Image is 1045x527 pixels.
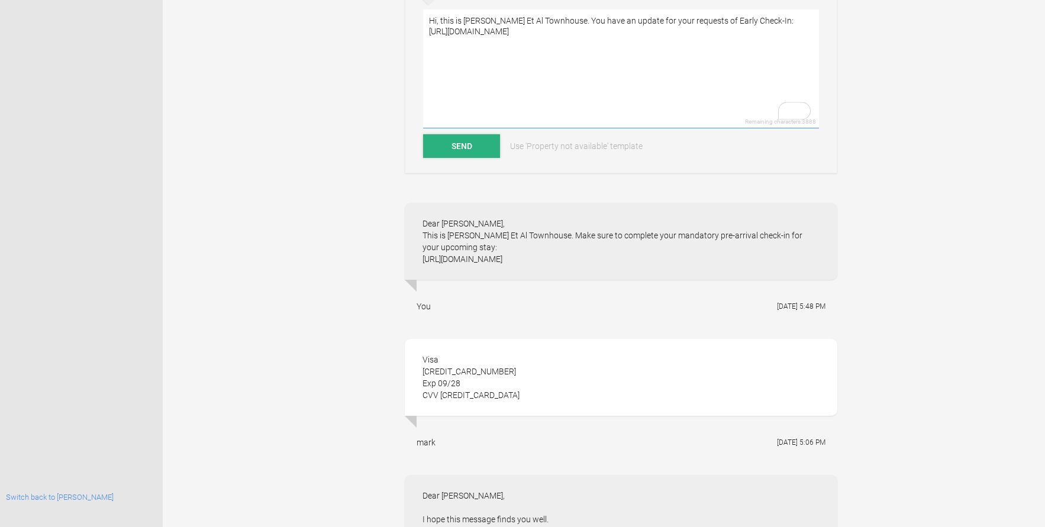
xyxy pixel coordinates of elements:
[423,9,819,128] textarea: To enrich screen reader interactions, please activate Accessibility in Grammarly extension settings
[777,438,825,447] flynt-date-display: [DATE] 5:06 PM
[405,339,837,416] div: Visa [CREDIT_CARD_NUMBER] Exp 09/28 CVV [CREDIT_CARD_DATA]
[405,203,837,280] div: Dear [PERSON_NAME], This is [PERSON_NAME] Et Al Townhouse. Make sure to complete your mandatory p...
[777,302,825,311] flynt-date-display: [DATE] 5:48 PM
[417,300,431,312] div: You
[417,437,436,448] div: mark
[6,493,114,502] a: Switch back to [PERSON_NAME]
[423,134,500,158] button: Send
[502,134,651,158] a: Use 'Property not available' template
